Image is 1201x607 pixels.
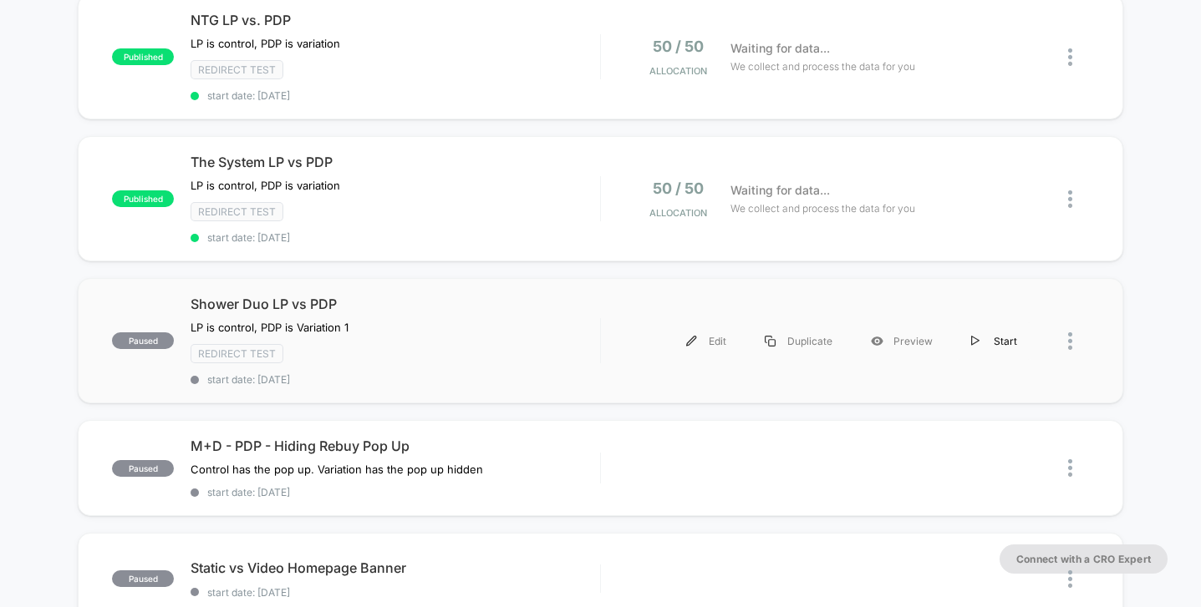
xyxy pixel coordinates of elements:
[191,296,599,312] span: Shower Duo LP vs PDP
[191,37,340,50] span: LP is control, PDP is variation
[112,460,174,477] span: paused
[112,570,174,587] span: paused
[649,65,707,77] span: Allocation
[191,202,283,221] span: Redirect Test
[730,200,915,216] span: We collect and process the data for you
[191,12,599,28] span: NTG LP vs. PDP
[112,48,174,65] span: published
[191,89,599,102] span: start date: [DATE]
[730,58,915,74] span: We collect and process the data for you
[1000,544,1168,574] button: Connect with a CRO Expert
[191,486,599,498] span: start date: [DATE]
[971,336,980,346] img: menu
[191,60,283,79] span: Redirect Test
[112,190,174,207] span: published
[191,154,599,170] span: The System LP vs PDP
[191,321,349,334] span: LP is control, PDP is Variation 1
[191,438,599,454] span: M+D - PDP - Hiding Rebuy Pop Up
[191,344,283,363] span: Redirect Test
[653,180,704,197] span: 50 / 50
[686,336,697,346] img: menu
[649,207,707,219] span: Allocation
[1068,48,1072,66] img: close
[191,231,599,244] span: start date: [DATE]
[112,332,174,349] span: paused
[191,179,340,192] span: LP is control, PDP is variation
[730,181,830,200] span: Waiting for data...
[1068,570,1072,588] img: close
[653,38,704,55] span: 50 / 50
[191,559,599,576] span: Static vs Video Homepage Banner
[746,322,852,360] div: Duplicate
[1068,459,1072,477] img: close
[952,322,1036,360] div: Start
[1068,332,1072,350] img: close
[667,322,746,360] div: Edit
[1068,190,1072,208] img: close
[191,463,483,476] span: Control has the pop up. Variation has the pop up hidden
[191,586,599,599] span: start date: [DATE]
[765,336,776,346] img: menu
[730,39,830,58] span: Waiting for data...
[191,373,599,386] span: start date: [DATE]
[852,322,952,360] div: Preview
